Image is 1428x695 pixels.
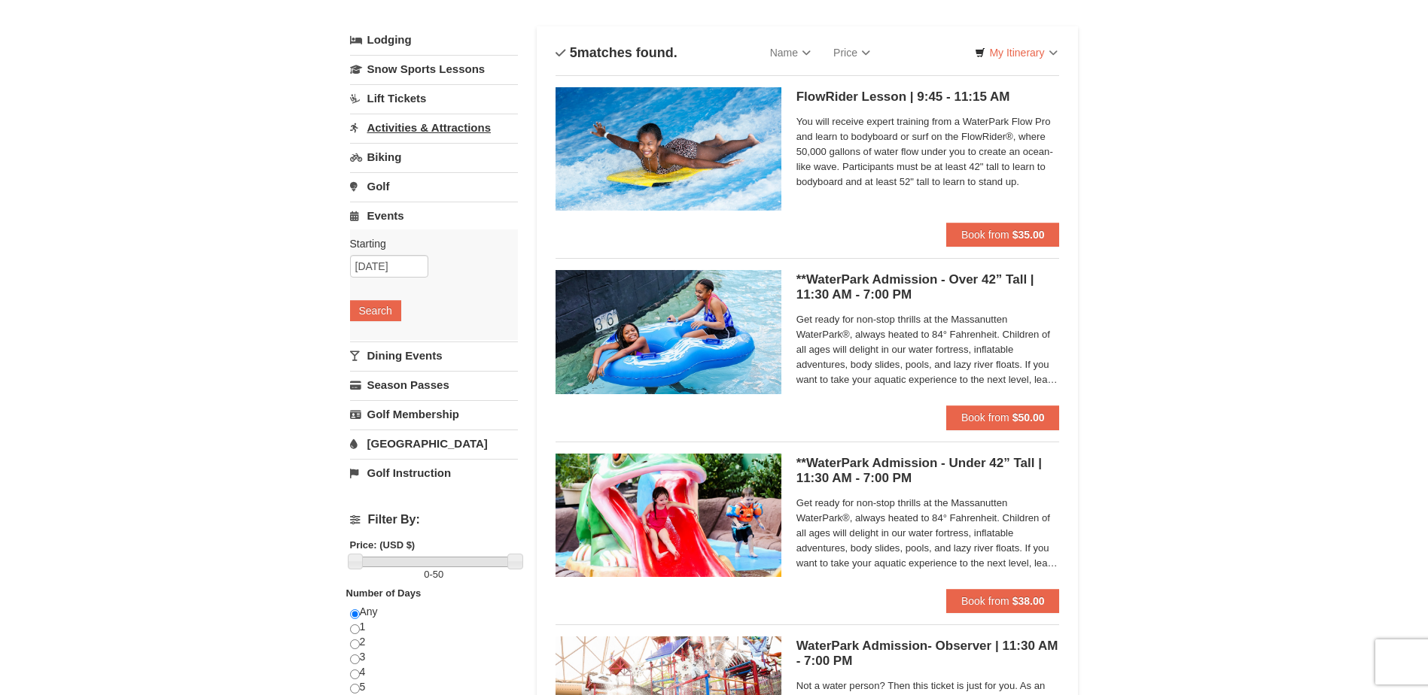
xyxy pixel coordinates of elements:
strong: Price: (USD $) [350,539,416,551]
a: Golf [350,172,518,200]
a: Name [759,38,822,68]
strong: Number of Days [346,587,422,599]
label: Starting [350,236,507,251]
img: 6619917-720-80b70c28.jpg [556,270,781,393]
a: Snow Sports Lessons [350,55,518,83]
h5: **WaterPark Admission - Over 42” Tall | 11:30 AM - 7:00 PM [796,272,1060,302]
span: 50 [433,569,443,580]
a: Golf Membership [350,400,518,428]
span: You will receive expert training from a WaterPark Flow Pro and learn to bodyboard or surf on the ... [796,114,1060,190]
h5: WaterPark Admission- Observer | 11:30 AM - 7:00 PM [796,639,1060,669]
button: Book from $50.00 [946,405,1060,429]
img: 6619917-216-363963c7.jpg [556,87,781,211]
a: My Itinerary [965,41,1067,64]
button: Book from $35.00 [946,223,1060,247]
a: Golf Instruction [350,459,518,487]
span: Book from [961,229,1009,241]
label: - [350,567,518,582]
a: Activities & Attractions [350,114,518,141]
img: 6619917-732-e1c471e4.jpg [556,454,781,577]
span: 5 [570,45,577,60]
span: 0 [424,569,429,580]
a: [GEOGRAPHIC_DATA] [350,429,518,457]
h4: matches found. [556,45,677,60]
a: Biking [350,143,518,171]
span: Get ready for non-stop thrills at the Massanutten WaterPark®, always heated to 84° Fahrenheit. Ch... [796,496,1060,571]
strong: $50.00 [1012,411,1045,423]
button: Book from $38.00 [946,589,1060,613]
h4: Filter By: [350,513,518,527]
a: Price [822,38,881,68]
h5: FlowRider Lesson | 9:45 - 11:15 AM [796,90,1060,105]
button: Search [350,300,401,321]
span: Book from [961,595,1009,607]
span: Book from [961,411,1009,423]
a: Lodging [350,26,518,53]
a: Dining Events [350,341,518,369]
span: Get ready for non-stop thrills at the Massanutten WaterPark®, always heated to 84° Fahrenheit. Ch... [796,312,1060,387]
a: Season Passes [350,371,518,399]
a: Events [350,202,518,229]
a: Lift Tickets [350,84,518,112]
strong: $35.00 [1012,229,1045,241]
strong: $38.00 [1012,595,1045,607]
h5: **WaterPark Admission - Under 42” Tall | 11:30 AM - 7:00 PM [796,456,1060,486]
